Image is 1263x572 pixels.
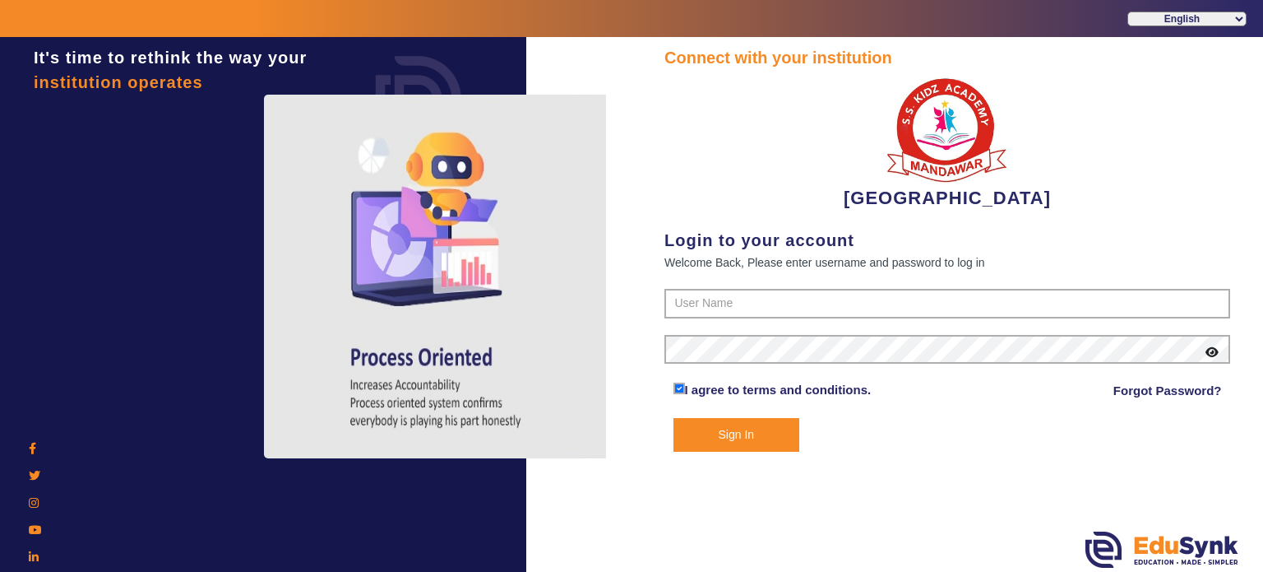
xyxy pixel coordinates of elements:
[357,37,480,160] img: login.png
[664,253,1230,272] div: Welcome Back, Please enter username and password to log in
[664,289,1230,319] input: User Name
[664,45,1230,70] div: Connect with your institution
[264,95,609,458] img: login4.png
[886,70,1009,184] img: b9104f0a-387a-4379-b368-ffa933cda262
[664,70,1230,212] div: [GEOGRAPHIC_DATA]
[673,418,800,452] button: Sign In
[685,383,872,397] a: I agree to terms and conditions.
[1085,532,1238,568] img: edusynk.png
[664,228,1230,253] div: Login to your account
[1113,381,1222,401] a: Forgot Password?
[34,49,307,67] span: It's time to rethink the way your
[34,73,203,91] span: institution operates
